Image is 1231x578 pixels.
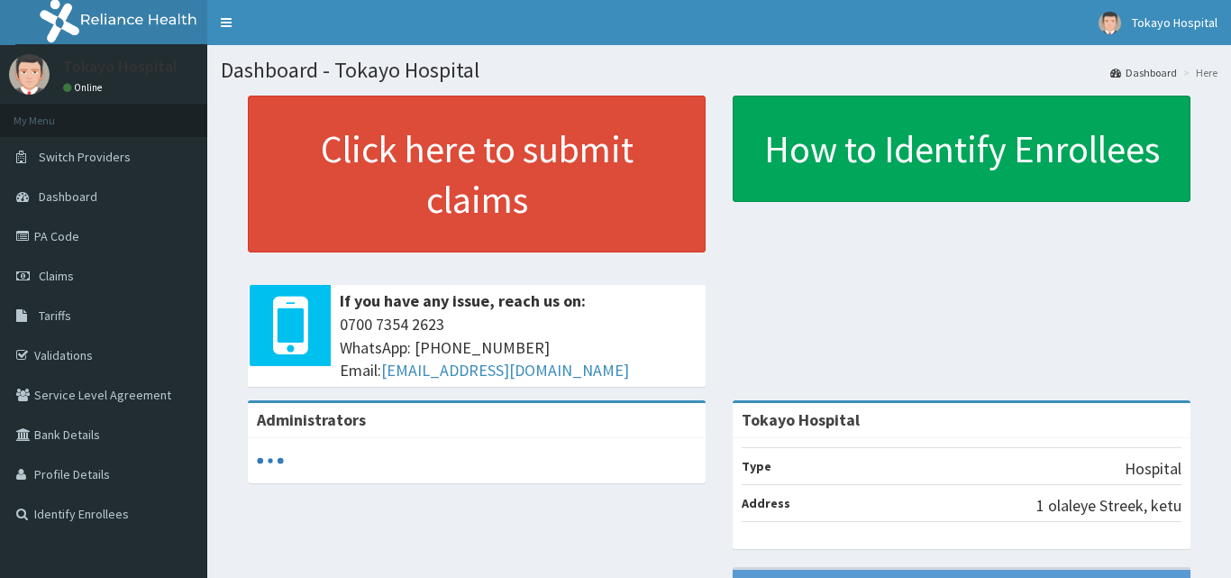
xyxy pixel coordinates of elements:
[733,96,1190,202] a: How to Identify Enrollees
[257,447,284,474] svg: audio-loading
[63,59,178,75] p: Tokayo Hospital
[221,59,1217,82] h1: Dashboard - Tokayo Hospital
[1132,14,1217,31] span: Tokayo Hospital
[1125,457,1181,481] p: Hospital
[257,409,366,430] b: Administrators
[340,290,586,311] b: If you have any issue, reach us on:
[1179,65,1217,80] li: Here
[39,188,97,205] span: Dashboard
[39,268,74,284] span: Claims
[742,495,790,511] b: Address
[1099,12,1121,34] img: User Image
[39,307,71,324] span: Tariffs
[381,360,629,381] a: [EMAIL_ADDRESS][DOMAIN_NAME]
[63,81,106,94] a: Online
[742,409,860,430] strong: Tokayo Hospital
[742,458,771,474] b: Type
[9,54,50,95] img: User Image
[39,149,131,165] span: Switch Providers
[248,96,706,252] a: Click here to submit claims
[1110,65,1177,80] a: Dashboard
[1036,494,1181,518] p: 1 olaleye Streek, ketu
[340,313,697,382] span: 0700 7354 2623 WhatsApp: [PHONE_NUMBER] Email:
